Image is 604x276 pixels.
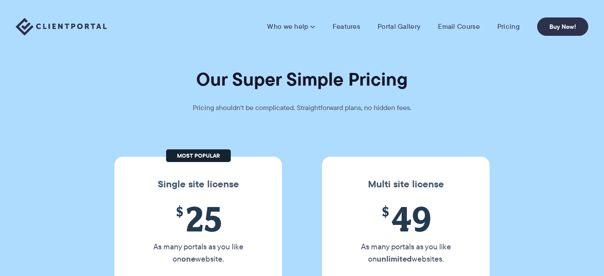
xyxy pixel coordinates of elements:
[497,22,520,31] a: Pricing
[346,199,465,238] span: 49
[139,199,258,238] span: 25
[333,22,360,31] a: Features
[378,22,420,31] a: Portal Gallery
[377,253,412,265] strong: unlimited
[123,179,273,190] h3: Single site license
[331,179,481,190] h3: Multi site license
[139,241,258,265] p: As many portals as you like on website.
[267,22,315,31] a: Who we help
[181,253,195,265] strong: one
[346,241,465,265] p: As many portals as you like on websites.
[171,102,433,114] p: Pricing shouldn't be complicated. Straightforward plans, no hidden fees.
[537,17,588,36] a: Buy Now!
[438,22,480,31] a: Email Course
